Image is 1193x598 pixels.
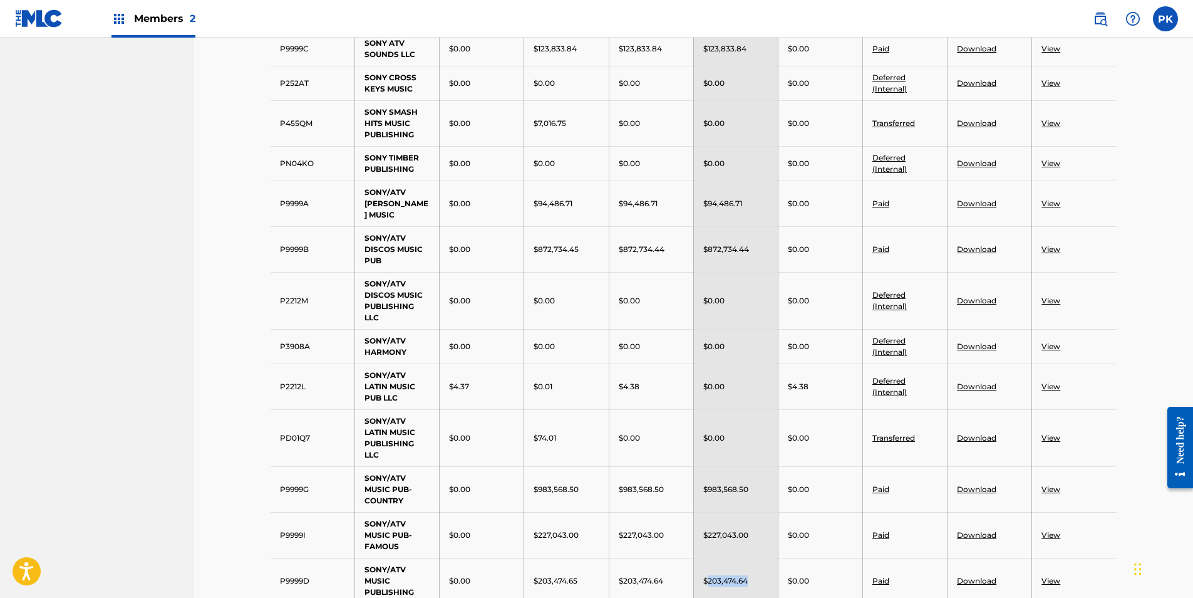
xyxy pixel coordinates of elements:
[534,484,579,495] p: $983,568.50
[703,295,725,307] p: $0.00
[872,199,889,208] a: Paid
[1041,342,1060,351] a: View
[1120,6,1145,31] div: Help
[1041,44,1060,53] a: View
[957,433,996,443] a: Download
[957,530,996,540] a: Download
[619,341,640,352] p: $0.00
[449,78,470,89] p: $0.00
[449,433,470,444] p: $0.00
[788,244,809,255] p: $0.00
[872,118,915,128] a: Transferred
[534,381,552,392] p: $0.01
[788,575,809,587] p: $0.00
[449,295,470,307] p: $0.00
[15,9,63,28] img: MLC Logo
[355,226,440,272] td: SONY/ATV DISCOS MUSIC PUB
[449,244,470,255] p: $0.00
[619,433,640,444] p: $0.00
[788,198,809,209] p: $0.00
[872,576,889,585] a: Paid
[619,484,664,495] p: $983,568.50
[957,342,996,351] a: Download
[534,118,566,129] p: $7,016.75
[271,409,355,466] td: PD01Q7
[619,530,664,541] p: $227,043.00
[957,576,996,585] a: Download
[872,433,915,443] a: Transferred
[271,329,355,364] td: P3908A
[1041,433,1060,443] a: View
[449,484,470,495] p: $0.00
[788,78,809,89] p: $0.00
[957,78,996,88] a: Download
[449,341,470,352] p: $0.00
[957,159,996,168] a: Download
[957,118,996,128] a: Download
[703,198,742,209] p: $94,486.71
[619,158,640,169] p: $0.00
[619,575,663,587] p: $203,474.64
[703,484,748,495] p: $983,568.50
[872,244,889,254] a: Paid
[703,244,749,255] p: $872,734.44
[1041,530,1060,540] a: View
[703,530,748,541] p: $227,043.00
[534,244,579,255] p: $872,734.45
[355,409,440,466] td: SONY/ATV LATIN MUSIC PUBLISHING LLC
[619,381,639,392] p: $4.38
[1041,78,1060,88] a: View
[355,66,440,100] td: SONY CROSS KEYS MUSIC
[355,512,440,558] td: SONY/ATV MUSIC PUB-FAMOUS
[355,31,440,66] td: SONY ATV SOUNDS LLC
[111,11,127,26] img: Top Rightsholders
[1153,6,1178,31] div: User Menu
[449,575,470,587] p: $0.00
[534,198,572,209] p: $94,486.71
[271,181,355,226] td: P9999A
[788,530,809,541] p: $0.00
[788,295,809,307] p: $0.00
[619,43,662,55] p: $123,833.84
[271,146,355,181] td: PN04KO
[1093,11,1108,26] img: search
[534,433,556,444] p: $74.01
[703,341,725,352] p: $0.00
[957,44,996,53] a: Download
[355,364,440,409] td: SONY/ATV LATIN MUSIC PUB LLC
[271,512,355,558] td: P9999I
[449,198,470,209] p: $0.00
[134,11,195,26] span: Members
[1130,538,1193,598] iframe: Chat Widget
[872,336,907,357] a: Deferred (Internal)
[872,530,889,540] a: Paid
[271,226,355,272] td: P9999B
[1158,397,1193,498] iframe: Resource Center
[355,146,440,181] td: SONY TIMBER PUBLISHING
[788,484,809,495] p: $0.00
[355,100,440,146] td: SONY SMASH HITS MUSIC PUBLISHING
[703,78,725,89] p: $0.00
[534,530,579,541] p: $227,043.00
[619,78,640,89] p: $0.00
[957,199,996,208] a: Download
[1041,199,1060,208] a: View
[619,295,640,307] p: $0.00
[872,485,889,494] a: Paid
[1088,6,1113,31] a: Public Search
[619,118,640,129] p: $0.00
[957,382,996,391] a: Download
[190,13,195,24] span: 2
[534,575,577,587] p: $203,474.65
[872,44,889,53] a: Paid
[271,66,355,100] td: P252AT
[788,158,809,169] p: $0.00
[619,244,664,255] p: $872,734.44
[1041,382,1060,391] a: View
[534,78,555,89] p: $0.00
[534,341,555,352] p: $0.00
[534,43,577,55] p: $123,833.84
[1125,11,1140,26] img: help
